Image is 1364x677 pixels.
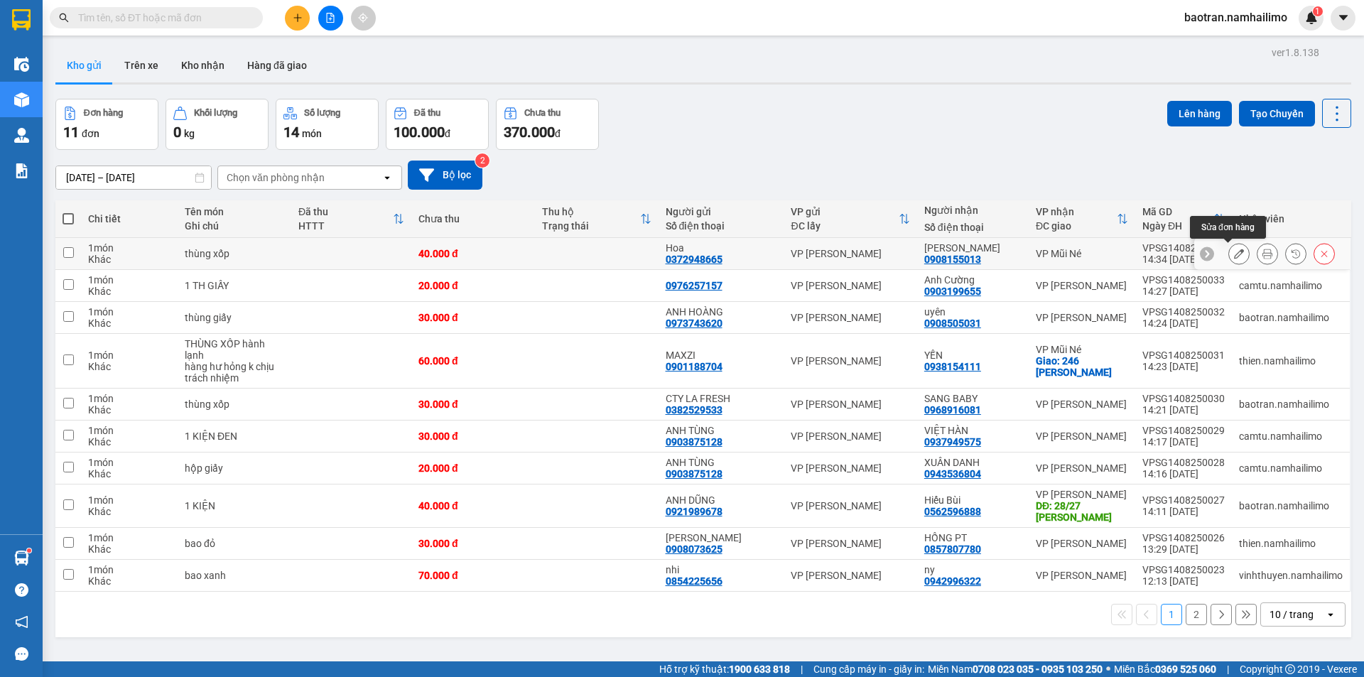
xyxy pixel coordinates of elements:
[1142,506,1225,517] div: 14:11 [DATE]
[666,404,722,416] div: 0382529533
[1325,609,1336,620] svg: open
[302,128,322,139] span: món
[185,430,284,442] div: 1 KIỆN ĐEN
[1135,200,1232,238] th: Toggle SortBy
[418,462,528,474] div: 20.000 đ
[666,532,777,543] div: NGỌC TIÊN
[63,124,79,141] span: 11
[185,338,284,361] div: THÙNG XỐP hành lạnh
[1272,45,1319,60] div: ver 1.8.138
[1142,575,1225,587] div: 12:13 [DATE]
[666,306,777,318] div: ANH HOÀNG
[15,583,28,597] span: question-circle
[666,543,722,555] div: 0908073625
[88,393,170,404] div: 1 món
[791,430,909,442] div: VP [PERSON_NAME]
[185,248,284,259] div: thùng xốp
[504,124,555,141] span: 370.000
[924,404,981,416] div: 0968916081
[524,108,561,118] div: Chưa thu
[185,462,284,474] div: hộp giấy
[418,570,528,581] div: 70.000 đ
[1142,306,1225,318] div: VPSG1408250032
[14,163,29,178] img: solution-icon
[166,99,269,150] button: Khối lượng0kg
[1036,355,1128,378] div: Giao: 246 NGUYỄN ĐÌNH CHIỂU
[1239,101,1315,126] button: Tạo Chuyến
[924,564,1022,575] div: ny
[298,206,393,217] div: Đã thu
[136,12,250,46] div: VP [PERSON_NAME]
[1036,462,1128,474] div: VP [PERSON_NAME]
[1106,666,1110,672] span: ⚪️
[1142,393,1225,404] div: VPSG1408250030
[1239,570,1343,581] div: vinhthuyen.namhailimo
[924,506,981,517] div: 0562596888
[88,564,170,575] div: 1 món
[88,425,170,436] div: 1 món
[666,393,777,404] div: CTY LA FRESH
[1239,500,1343,511] div: baotran.namhailimo
[1142,494,1225,506] div: VPSG1408250027
[813,661,924,677] span: Cung cấp máy in - giấy in:
[666,350,777,361] div: MAXZI
[394,124,445,141] span: 100.000
[1036,489,1128,500] div: VP [PERSON_NAME]
[185,500,284,511] div: 1 KIỆN
[88,543,170,555] div: Khác
[381,172,393,183] svg: open
[185,220,284,232] div: Ghi chú
[801,661,803,677] span: |
[666,575,722,587] div: 0854225656
[14,57,29,72] img: warehouse-icon
[1036,500,1128,523] div: DĐ: 28/27 Tuyên Quang
[418,538,528,549] div: 30.000 đ
[88,274,170,286] div: 1 món
[1142,361,1225,372] div: 14:23 [DATE]
[666,425,777,436] div: ANH TÙNG
[358,13,368,23] span: aim
[1036,206,1117,217] div: VP nhận
[173,124,181,141] span: 0
[184,128,195,139] span: kg
[924,286,981,297] div: 0903199655
[924,205,1022,216] div: Người nhận
[418,500,528,511] div: 40.000 đ
[185,570,284,581] div: bao xanh
[791,280,909,291] div: VP [PERSON_NAME]
[1036,220,1117,232] div: ĐC giao
[1036,312,1128,323] div: VP [PERSON_NAME]
[791,399,909,410] div: VP [PERSON_NAME]
[136,13,170,28] span: Nhận:
[185,399,284,410] div: thùng xốp
[12,46,126,66] div: 0976257157
[1142,274,1225,286] div: VPSG1408250033
[1313,6,1323,16] sup: 1
[88,575,170,587] div: Khác
[666,220,777,232] div: Số điện thoại
[185,312,284,323] div: thùng giấy
[88,436,170,448] div: Khác
[88,468,170,480] div: Khác
[924,457,1022,468] div: XUÂN DANH
[1036,399,1128,410] div: VP [PERSON_NAME]
[88,457,170,468] div: 1 món
[291,200,411,238] th: Toggle SortBy
[924,361,981,372] div: 0938154111
[666,506,722,517] div: 0921989678
[924,468,981,480] div: 0943536804
[1186,604,1207,625] button: 2
[88,494,170,506] div: 1 món
[88,242,170,254] div: 1 món
[1142,543,1225,555] div: 13:29 [DATE]
[88,213,170,224] div: Chi tiết
[1142,468,1225,480] div: 14:16 [DATE]
[1270,607,1314,622] div: 10 / trang
[1337,11,1350,24] span: caret-down
[666,318,722,329] div: 0973743620
[304,108,340,118] div: Số lượng
[1036,344,1128,355] div: VP Mũi Né
[1036,538,1128,549] div: VP [PERSON_NAME]
[542,220,640,232] div: Trạng thái
[293,13,303,23] span: plus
